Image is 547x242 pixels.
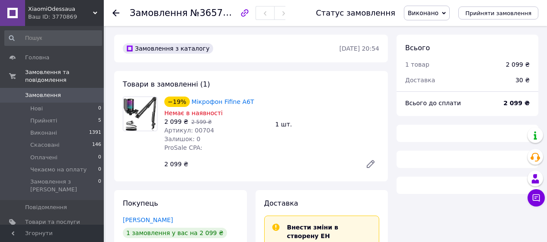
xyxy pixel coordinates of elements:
span: 1391 [89,129,101,137]
span: Головна [25,54,49,61]
span: Оплачені [30,154,58,161]
span: №365729477 [190,7,252,18]
span: Прийняті [30,117,57,125]
span: Чекаємо на оплату [30,166,86,174]
span: Доставка [405,77,435,84]
div: 1 замовлення у вас на 2 099 ₴ [123,228,227,238]
span: Покупець [123,199,158,207]
span: Повідомлення [25,203,67,211]
span: 1 товар [405,61,429,68]
span: 2 599 ₴ [191,119,211,125]
span: Залишок: 0 [164,136,201,142]
div: 2 099 ₴ [161,158,358,170]
div: −19% [164,97,190,107]
span: Доставка [264,199,298,207]
div: 2 099 ₴ [506,60,530,69]
span: 5 [98,117,101,125]
span: Виконані [30,129,57,137]
span: Прийняти замовлення [465,10,531,16]
span: 2 099 ₴ [164,118,188,125]
span: Замовлення [130,8,188,18]
span: Всього до сплати [405,100,461,106]
div: Ваш ID: 3770869 [28,13,104,21]
div: Замовлення з каталогу [123,43,213,54]
span: Замовлення [25,91,61,99]
img: Мікрофон Fifine A6T [124,97,157,131]
div: Повернутися назад [112,9,119,17]
span: 0 [98,166,101,174]
span: Замовлення з [PERSON_NAME] [30,178,98,194]
a: Мікрофон Fifine A6T [192,98,254,105]
button: Прийняти замовлення [458,6,538,19]
span: XiaomiOdessaua [28,5,93,13]
span: ProSale CPA: [164,144,202,151]
input: Пошук [4,30,102,46]
span: 0 [98,105,101,113]
span: 0 [98,154,101,161]
div: 30 ₴ [510,71,535,90]
span: 146 [92,141,101,149]
span: Немає в наявності [164,110,223,116]
div: Статус замовлення [316,9,395,17]
span: Всього [405,44,430,52]
span: Нові [30,105,43,113]
span: Виконано [408,10,438,16]
span: Артикул: 00704 [164,127,214,134]
div: 1 шт. [272,118,383,130]
button: Чат з покупцем [528,189,545,207]
time: [DATE] 20:54 [339,45,379,52]
span: Замовлення та повідомлення [25,68,104,84]
span: Скасовані [30,141,60,149]
span: Товари та послуги [25,218,80,226]
span: Товари в замовленні (1) [123,80,210,88]
span: 0 [98,178,101,194]
a: [PERSON_NAME] [123,216,173,223]
b: 2 099 ₴ [503,100,530,106]
a: Редагувати [362,155,379,173]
